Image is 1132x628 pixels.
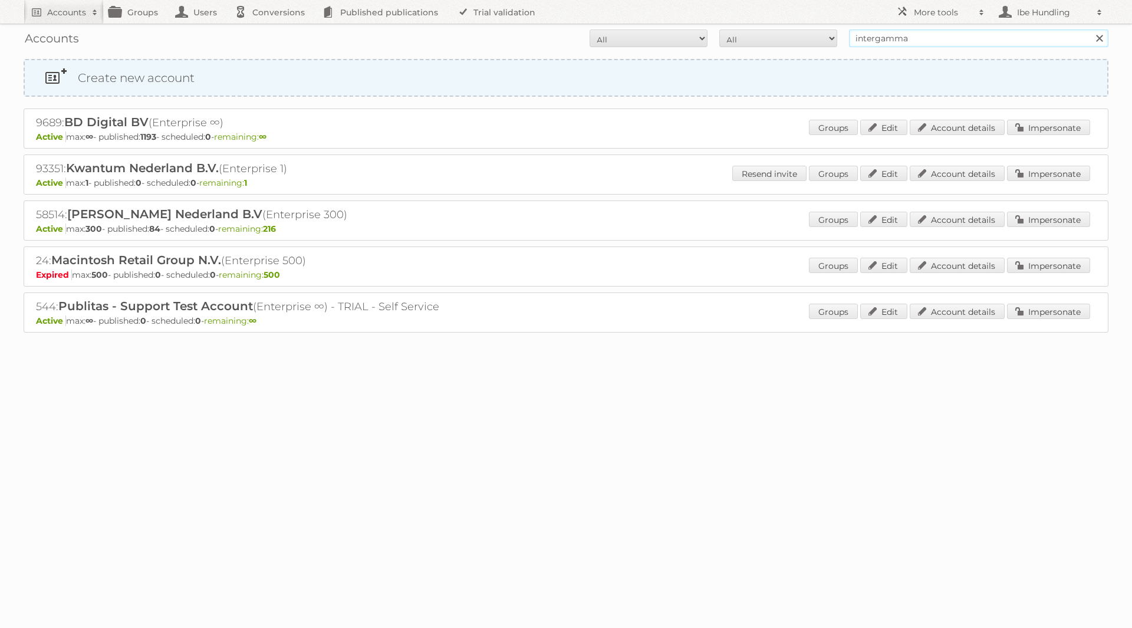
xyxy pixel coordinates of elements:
strong: 1 [244,177,247,188]
strong: 0 [136,177,141,188]
strong: 1193 [140,131,156,142]
h2: More tools [914,6,973,18]
strong: 0 [140,315,146,326]
a: Edit [860,258,907,273]
a: Account details [910,258,1005,273]
span: remaining: [204,315,256,326]
span: Expired [36,269,72,280]
p: max: - published: - scheduled: - [36,131,1096,142]
span: [PERSON_NAME] Nederland B.V [67,207,262,221]
strong: 0 [209,223,215,234]
h2: Accounts [47,6,86,18]
strong: ∞ [249,315,256,326]
a: Create new account [25,60,1107,96]
a: Impersonate [1007,212,1090,227]
a: Account details [910,166,1005,181]
a: Impersonate [1007,304,1090,319]
strong: 0 [190,177,196,188]
a: Account details [910,120,1005,135]
h2: 58514: (Enterprise 300) [36,207,449,222]
strong: ∞ [259,131,266,142]
strong: 0 [155,269,161,280]
strong: ∞ [85,131,93,142]
a: Groups [809,120,858,135]
h2: 24: (Enterprise 500) [36,253,449,268]
strong: 500 [91,269,108,280]
a: Groups [809,166,858,181]
h2: 93351: (Enterprise 1) [36,161,449,176]
p: max: - published: - scheduled: - [36,223,1096,234]
a: Groups [809,258,858,273]
span: Macintosh Retail Group N.V. [51,253,221,267]
a: Impersonate [1007,258,1090,273]
span: remaining: [219,269,280,280]
span: Kwantum Nederland B.V. [66,161,219,175]
span: Active [36,315,66,326]
h2: Ibe Hundling [1014,6,1091,18]
span: remaining: [199,177,247,188]
p: max: - published: - scheduled: - [36,315,1096,326]
a: Edit [860,166,907,181]
strong: 84 [149,223,160,234]
a: Edit [860,212,907,227]
a: Edit [860,304,907,319]
span: Active [36,223,66,234]
h2: 544: (Enterprise ∞) - TRIAL - Self Service [36,299,449,314]
span: remaining: [218,223,276,234]
span: Active [36,131,66,142]
a: Account details [910,212,1005,227]
strong: 0 [195,315,201,326]
a: Resend invite [732,166,807,181]
strong: ∞ [85,315,93,326]
a: Groups [809,212,858,227]
h2: 9689: (Enterprise ∞) [36,115,449,130]
strong: 1 [85,177,88,188]
a: Account details [910,304,1005,319]
strong: 216 [263,223,276,234]
a: Edit [860,120,907,135]
p: max: - published: - scheduled: - [36,269,1096,280]
span: BD Digital BV [64,115,149,129]
span: remaining: [214,131,266,142]
span: Publitas - Support Test Account [58,299,253,313]
strong: 500 [264,269,280,280]
a: Groups [809,304,858,319]
span: Active [36,177,66,188]
a: Impersonate [1007,166,1090,181]
strong: 300 [85,223,102,234]
a: Impersonate [1007,120,1090,135]
strong: 0 [210,269,216,280]
strong: 0 [205,131,211,142]
p: max: - published: - scheduled: - [36,177,1096,188]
